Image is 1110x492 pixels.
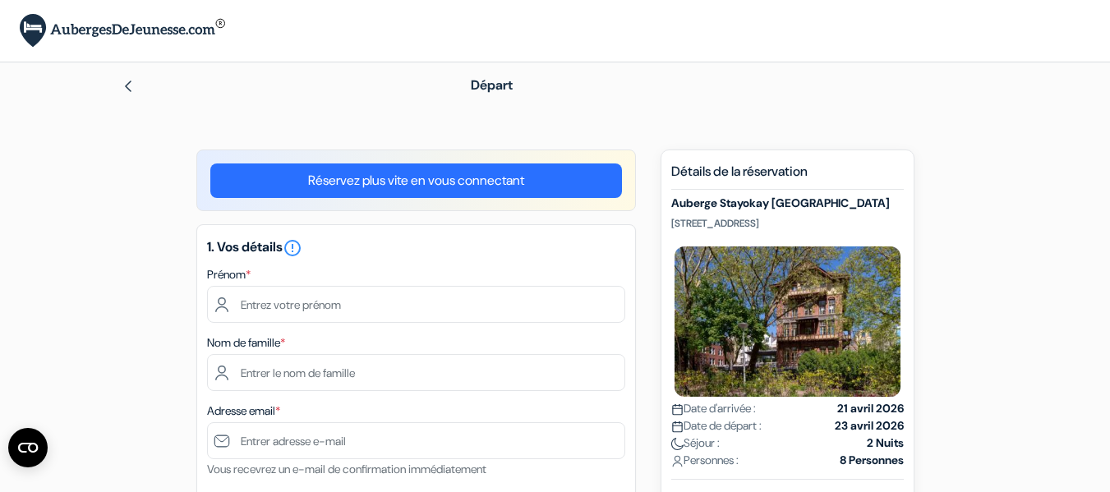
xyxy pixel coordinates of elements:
strong: 8 Personnes [840,452,904,469]
img: calendar.svg [671,403,684,416]
button: Ouvrir le widget CMP [8,428,48,467]
span: Départ [471,76,513,94]
label: Prénom [207,266,251,283]
span: Date de départ : [671,417,762,435]
strong: 2 Nuits [867,435,904,452]
span: Séjour : [671,435,720,452]
label: Nom de famille [207,334,285,352]
input: Entrer le nom de famille [207,354,625,391]
label: Adresse email [207,402,280,420]
a: Réservez plus vite en vous connectant [210,163,622,198]
input: Entrez votre prénom [207,286,625,323]
img: AubergesDeJeunesse.com [20,14,225,48]
strong: 23 avril 2026 [835,417,904,435]
i: error_outline [283,238,302,258]
p: [STREET_ADDRESS] [671,217,904,230]
a: error_outline [283,238,302,255]
img: user_icon.svg [671,455,684,467]
span: Personnes : [671,452,739,469]
small: Vous recevrez un e-mail de confirmation immédiatement [207,462,486,476]
input: Entrer adresse e-mail [207,422,625,459]
h5: Auberge Stayokay [GEOGRAPHIC_DATA] [671,196,904,210]
img: left_arrow.svg [122,80,135,93]
h5: 1. Vos détails [207,238,625,258]
img: moon.svg [671,438,684,450]
span: Date d'arrivée : [671,400,756,417]
img: calendar.svg [671,421,684,433]
h5: Détails de la réservation [671,163,904,190]
strong: 21 avril 2026 [837,400,904,417]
